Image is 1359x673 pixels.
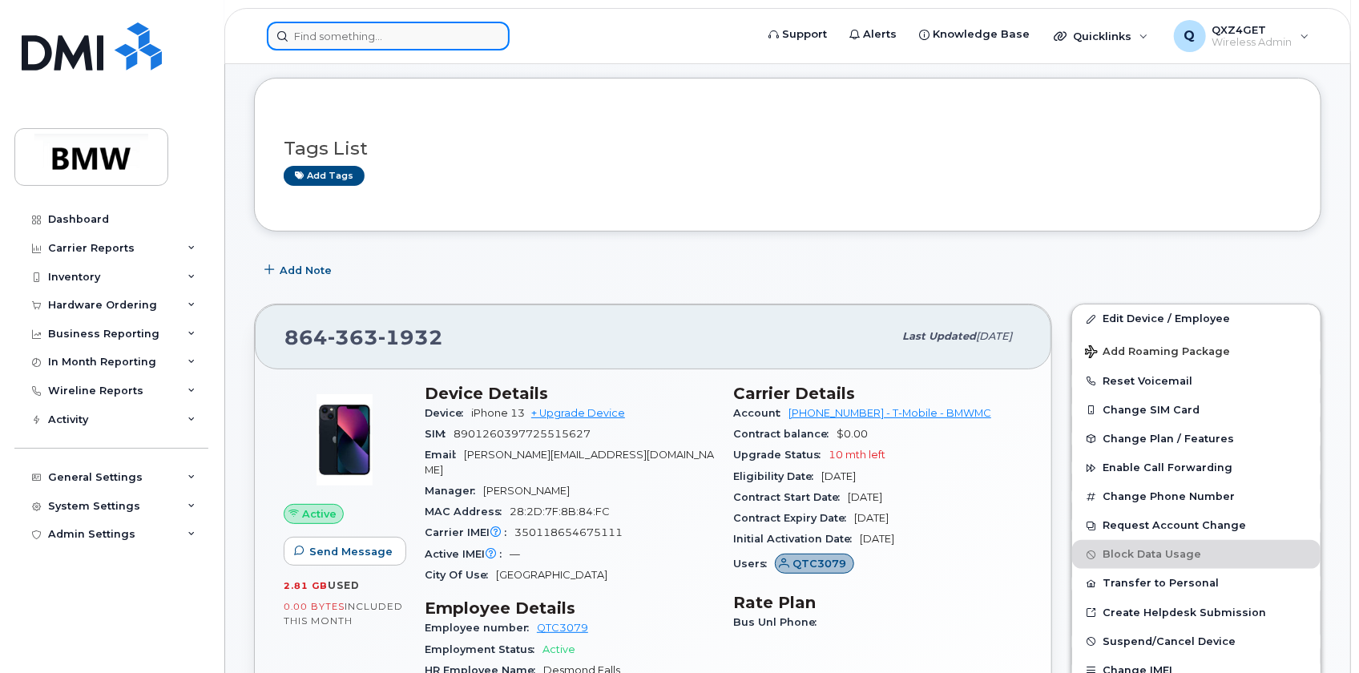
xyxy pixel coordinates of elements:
input: Find something... [267,22,510,50]
span: Eligibility Date [733,470,821,482]
span: Device [425,407,471,419]
span: Alerts [863,26,897,42]
span: Upgrade Status [733,449,829,461]
a: Add tags [284,166,365,186]
span: [PERSON_NAME][EMAIL_ADDRESS][DOMAIN_NAME] [425,449,714,475]
span: Contract Start Date [733,491,848,503]
span: Initial Activation Date [733,533,860,545]
a: Create Helpdesk Submission [1072,598,1321,627]
span: Add Note [280,263,332,278]
span: used [328,579,360,591]
div: QXZ4GET [1163,20,1321,52]
span: [DATE] [854,512,889,524]
span: Email [425,449,464,461]
span: included this month [284,600,403,627]
span: [GEOGRAPHIC_DATA] [496,569,607,581]
button: Request Account Change [1072,511,1321,540]
span: Add Roaming Package [1085,345,1230,361]
span: Account [733,407,788,419]
span: City Of Use [425,569,496,581]
button: Reset Voicemail [1072,367,1321,396]
span: Manager [425,485,483,497]
button: Enable Call Forwarding [1072,453,1321,482]
button: Add Roaming Package [1072,334,1321,367]
span: Last updated [902,330,976,342]
span: Enable Call Forwarding [1103,462,1232,474]
span: QXZ4GET [1212,23,1292,36]
span: 864 [284,325,443,349]
span: 350118654675111 [514,526,623,538]
h3: Employee Details [425,598,714,618]
div: Quicklinks [1042,20,1159,52]
span: Active [302,506,337,522]
span: MAC Address [425,506,510,518]
span: Q [1184,26,1196,46]
h3: Rate Plan [733,593,1022,612]
a: Knowledge Base [908,18,1041,50]
a: QTC3079 [775,558,854,570]
button: Add Note [254,256,345,284]
span: Send Message [309,544,393,559]
span: [DATE] [976,330,1012,342]
a: + Upgrade Device [531,407,625,419]
a: QTC3079 [537,622,588,634]
span: Quicklinks [1073,30,1131,42]
span: [DATE] [848,491,882,503]
span: [DATE] [860,533,894,545]
span: Users [733,558,775,570]
span: Carrier IMEI [425,526,514,538]
button: Change Phone Number [1072,482,1321,511]
span: Contract balance [733,428,837,440]
h3: Device Details [425,384,714,403]
img: image20231002-3703462-1ig824h.jpeg [296,392,393,488]
span: SIM [425,428,454,440]
span: 0.00 Bytes [284,601,345,612]
span: 10 mth left [829,449,885,461]
button: Suspend/Cancel Device [1072,627,1321,656]
span: Bus Unl Phone [733,616,825,628]
span: 28:2D:7F:8B:84:FC [510,506,610,518]
span: QTC3079 [793,556,847,571]
span: $0.00 [837,428,868,440]
span: iPhone 13 [471,407,525,419]
span: 363 [328,325,378,349]
iframe: Messenger Launcher [1289,603,1347,661]
a: Alerts [838,18,908,50]
span: 2.81 GB [284,580,328,591]
span: Support [782,26,827,42]
a: Edit Device / Employee [1072,304,1321,333]
span: Employee number [425,622,537,634]
button: Transfer to Personal [1072,569,1321,598]
span: Change Plan / Features [1103,433,1234,445]
a: Support [757,18,838,50]
span: Knowledge Base [933,26,1030,42]
span: — [510,548,520,560]
button: Block Data Usage [1072,540,1321,569]
span: [PERSON_NAME] [483,485,570,497]
span: Wireless Admin [1212,36,1292,49]
span: 8901260397725515627 [454,428,591,440]
button: Change Plan / Features [1072,425,1321,453]
button: Send Message [284,537,406,566]
span: 1932 [378,325,443,349]
span: Suspend/Cancel Device [1103,635,1236,647]
span: [DATE] [821,470,856,482]
h3: Tags List [284,139,1292,159]
span: Active [542,643,575,655]
button: Change SIM Card [1072,396,1321,425]
a: [PHONE_NUMBER] - T-Mobile - BMWMC [788,407,991,419]
span: Contract Expiry Date [733,512,854,524]
span: Active IMEI [425,548,510,560]
span: Employment Status [425,643,542,655]
h3: Carrier Details [733,384,1022,403]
